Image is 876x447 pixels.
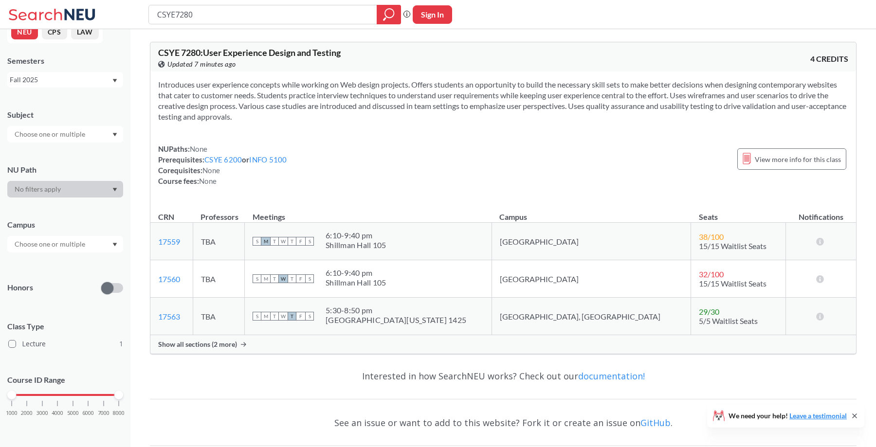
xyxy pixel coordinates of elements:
span: 5/5 Waitlist Seats [699,316,758,325]
div: 6:10 - 9:40 pm [326,231,386,240]
th: Campus [492,202,691,223]
div: Campus [7,219,123,230]
a: INFO 5100 [249,155,287,164]
span: View more info for this class [755,153,841,165]
span: W [279,312,288,321]
span: S [305,274,314,283]
th: Meetings [245,202,492,223]
span: 5000 [67,411,79,416]
span: 1 [119,339,123,349]
div: magnifying glass [377,5,401,24]
span: 7000 [98,411,109,416]
a: Leave a testimonial [789,411,847,420]
div: Dropdown arrow [7,126,123,143]
div: 5:30 - 8:50 pm [326,305,466,315]
div: Semesters [7,55,123,66]
td: [GEOGRAPHIC_DATA], [GEOGRAPHIC_DATA] [492,298,691,335]
span: 1000 [6,411,18,416]
div: 6:10 - 9:40 pm [326,268,386,278]
th: Seats [691,202,785,223]
div: NU Path [7,164,123,175]
span: CSYE 7280 : User Experience Design and Testing [158,47,341,58]
div: See an issue or want to add to this website? Fork it or create an issue on . [150,409,857,437]
td: [GEOGRAPHIC_DATA] [492,260,691,298]
a: GitHub [640,417,671,429]
span: 2000 [21,411,33,416]
label: Lecture [8,338,123,350]
button: NEU [11,25,38,39]
a: documentation! [578,370,645,382]
span: T [270,274,279,283]
svg: Dropdown arrow [112,79,117,83]
span: 15/15 Waitlist Seats [699,279,766,288]
svg: Dropdown arrow [112,243,117,247]
td: TBA [193,223,244,260]
div: Show all sections (2 more) [150,335,856,354]
a: 17560 [158,274,180,284]
span: W [279,274,288,283]
div: Fall 2025 [10,74,111,85]
div: Interested in how SearchNEU works? Check out our [150,362,857,390]
span: S [305,237,314,246]
p: Course ID Range [7,375,123,386]
span: Show all sections (2 more) [158,340,237,349]
span: 38 / 100 [699,232,724,241]
button: Sign In [413,5,452,24]
svg: magnifying glass [383,8,395,21]
span: 8000 [113,411,125,416]
p: Honors [7,282,33,293]
th: Professors [193,202,244,223]
input: Class, professor, course number, "phrase" [156,6,370,23]
svg: Dropdown arrow [112,133,117,137]
span: None [202,166,220,175]
div: Subject [7,109,123,120]
span: 29 / 30 [699,307,719,316]
span: 4 CREDITS [810,54,848,64]
span: S [253,274,261,283]
div: CRN [158,212,174,222]
span: T [270,312,279,321]
span: W [279,237,288,246]
div: NUPaths: Prerequisites: or Corequisites: Course fees: [158,143,287,186]
span: 6000 [82,411,94,416]
span: 4000 [52,411,63,416]
span: 32 / 100 [699,269,724,279]
span: We need your help! [729,412,847,419]
span: M [261,237,270,246]
span: 3000 [36,411,48,416]
input: Choose one or multiple [10,128,91,140]
span: F [296,312,305,321]
span: S [253,237,261,246]
div: Dropdown arrow [7,236,123,252]
span: 15/15 Waitlist Seats [699,241,766,250]
div: Dropdown arrow [7,181,123,197]
svg: Dropdown arrow [112,188,117,192]
a: 17563 [158,312,180,321]
span: S [253,312,261,321]
input: Choose one or multiple [10,238,91,250]
span: F [296,237,305,246]
th: Notifications [785,202,856,223]
span: None [190,144,207,153]
span: Class Type [7,321,123,332]
span: F [296,274,305,283]
button: LAW [71,25,99,39]
td: TBA [193,260,244,298]
td: TBA [193,298,244,335]
span: M [261,312,270,321]
td: [GEOGRAPHIC_DATA] [492,223,691,260]
button: CPS [42,25,67,39]
section: Introduces user experience concepts while working on Web design projects. Offers students an oppo... [158,79,848,122]
span: T [288,312,296,321]
div: Shillman Hall 105 [326,240,386,250]
span: T [288,237,296,246]
a: 17559 [158,237,180,246]
div: [GEOGRAPHIC_DATA][US_STATE] 1425 [326,315,466,325]
span: None [199,177,217,185]
span: M [261,274,270,283]
div: Shillman Hall 105 [326,278,386,287]
span: Updated 7 minutes ago [167,59,236,70]
a: CSYE 6200 [204,155,242,164]
div: Fall 2025Dropdown arrow [7,72,123,88]
span: S [305,312,314,321]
